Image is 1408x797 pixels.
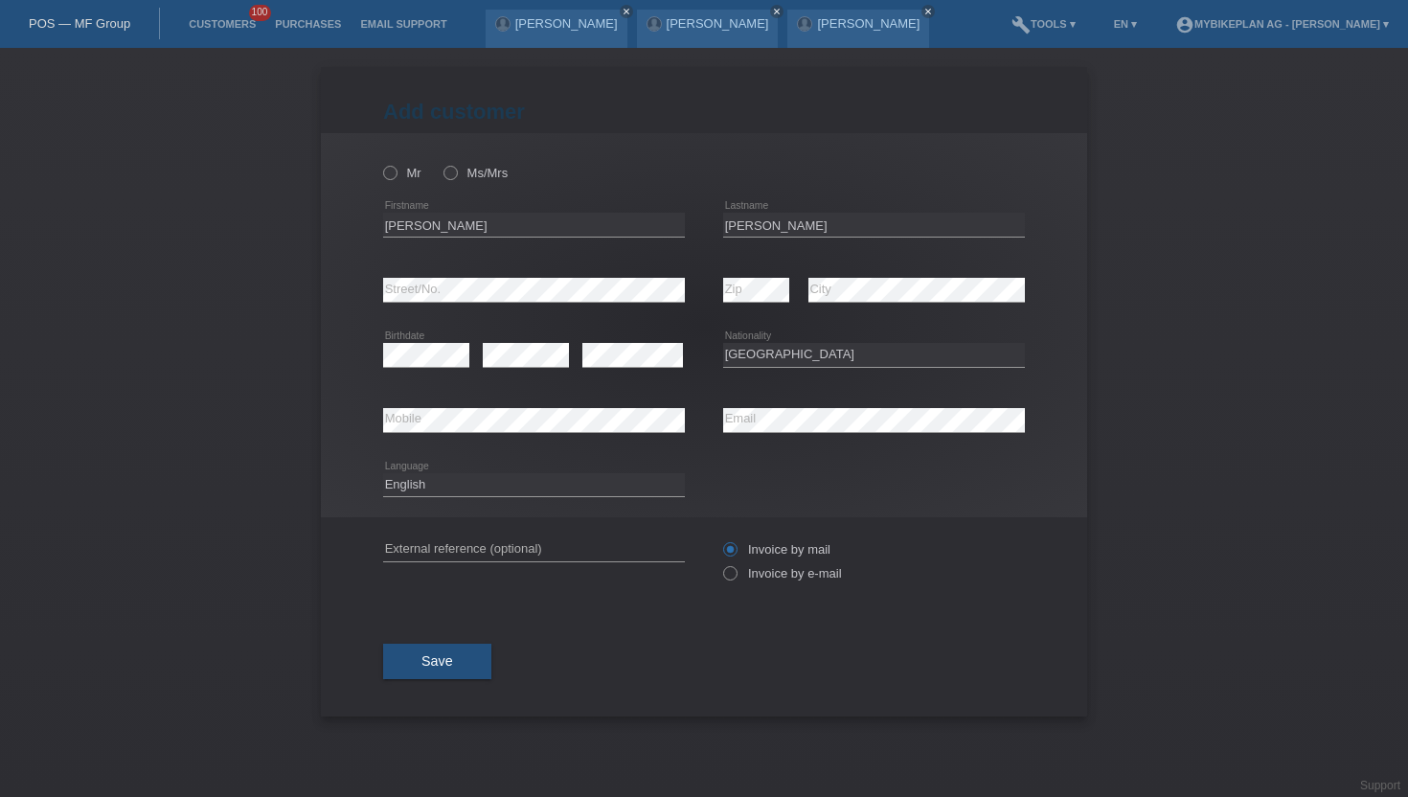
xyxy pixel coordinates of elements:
[265,18,351,30] a: Purchases
[1002,18,1085,30] a: buildTools ▾
[921,5,935,18] a: close
[667,16,769,31] a: [PERSON_NAME]
[515,16,618,31] a: [PERSON_NAME]
[1175,15,1194,34] i: account_circle
[351,18,456,30] a: Email Support
[723,542,736,566] input: Invoice by mail
[383,100,1025,124] h1: Add customer
[383,644,491,680] button: Save
[723,542,830,557] label: Invoice by mail
[179,18,265,30] a: Customers
[443,166,456,178] input: Ms/Mrs
[1166,18,1398,30] a: account_circleMybikeplan AG - [PERSON_NAME] ▾
[1011,15,1031,34] i: build
[443,166,508,180] label: Ms/Mrs
[770,5,783,18] a: close
[723,566,736,590] input: Invoice by e-mail
[249,5,272,21] span: 100
[1360,779,1400,792] a: Support
[923,7,933,16] i: close
[29,16,130,31] a: POS — MF Group
[723,566,842,581] label: Invoice by e-mail
[817,16,920,31] a: [PERSON_NAME]
[383,166,421,180] label: Mr
[620,5,633,18] a: close
[622,7,631,16] i: close
[772,7,782,16] i: close
[1104,18,1147,30] a: EN ▾
[383,166,396,178] input: Mr
[421,653,453,669] span: Save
